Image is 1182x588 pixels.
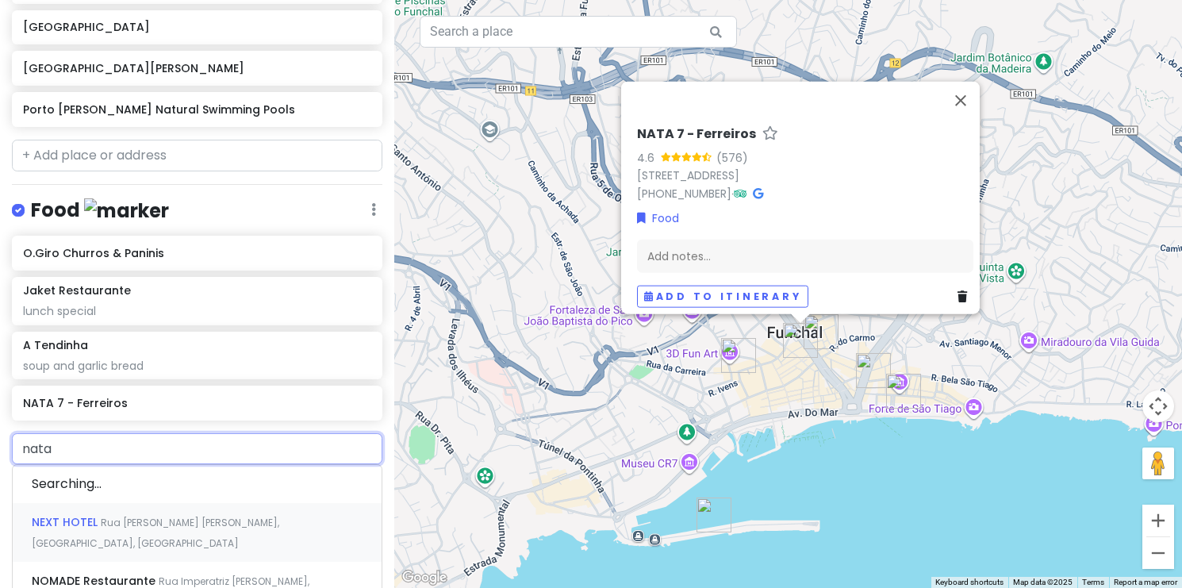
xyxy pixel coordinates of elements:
[637,239,973,272] div: Add notes...
[23,338,88,352] h6: A Tendinha
[1082,578,1104,586] a: Terms (opens in new tab)
[637,125,973,202] div: ·
[32,516,279,550] span: Rua [PERSON_NAME] [PERSON_NAME], [GEOGRAPHIC_DATA], [GEOGRAPHIC_DATA]
[637,285,808,308] button: Add to itinerary
[942,81,980,119] button: Close
[23,283,131,298] h6: Jaket Restaurante
[753,187,763,198] i: Google Maps
[31,198,169,224] h4: Food
[762,125,778,142] a: Star place
[697,498,731,532] div: Cais de Cruzeiros
[886,374,921,409] div: Funchal Cable Car
[783,323,818,358] div: NATA 7 - Ferreiros
[856,353,891,388] div: Jaket Restaurante
[23,102,370,117] h6: Porto [PERSON_NAME] Natural Swimming Pools
[13,465,382,503] div: Searching...
[637,148,661,166] div: 4.6
[804,314,839,349] div: A Tendinha
[23,20,370,34] h6: [GEOGRAPHIC_DATA]
[23,396,370,410] h6: NATA 7 - Ferreiros
[1142,390,1174,422] button: Map camera controls
[23,304,370,318] div: lunch special
[935,577,1004,588] button: Keyboard shortcuts
[398,567,451,588] img: Google
[32,514,101,530] span: NEXT HOTEL
[23,61,370,75] h6: [GEOGRAPHIC_DATA][PERSON_NAME]
[637,185,731,201] a: [PHONE_NUMBER]
[637,167,739,183] a: [STREET_ADDRESS]
[420,16,737,48] input: Search a place
[1114,578,1177,586] a: Report a map error
[1142,505,1174,536] button: Zoom in
[398,567,451,588] a: Open this area in Google Maps (opens a new window)
[637,209,679,226] a: Food
[1013,578,1073,586] span: Map data ©2025
[716,148,748,166] div: (576)
[1142,537,1174,569] button: Zoom out
[1142,448,1174,479] button: Drag Pegman onto the map to open Street View
[12,433,382,465] input: + Add place or address
[12,140,382,171] input: + Add place or address
[957,287,973,305] a: Delete place
[23,359,370,373] div: soup and garlic bread
[637,125,756,142] h6: NATA 7 - Ferreiros
[721,338,756,373] div: O.Giro Churros & Paninis
[734,187,746,198] i: Tripadvisor
[23,246,370,260] h6: O.Giro Churros & Paninis
[84,198,169,223] img: marker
